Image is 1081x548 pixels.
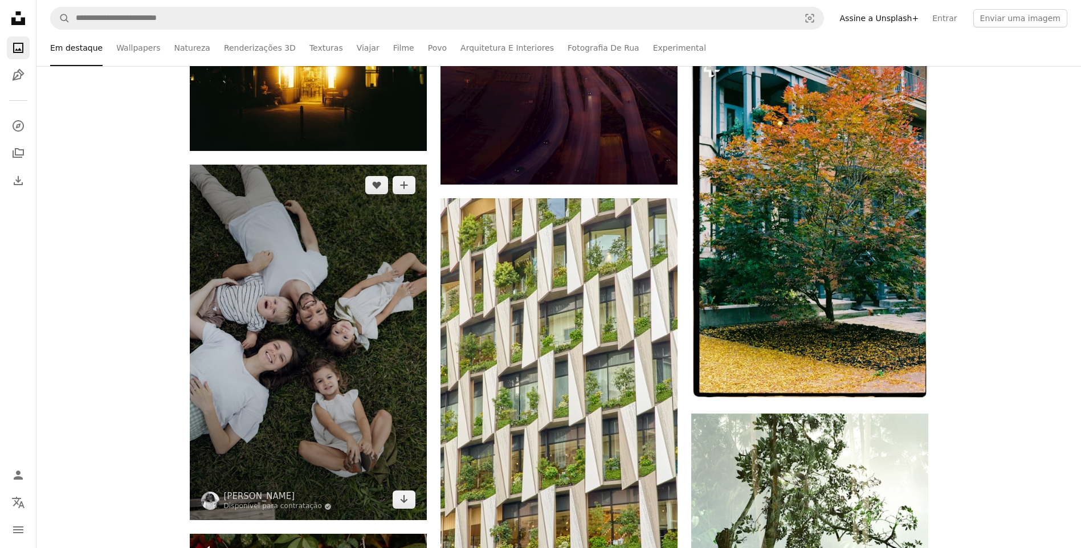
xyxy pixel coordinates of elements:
[7,36,30,59] a: Fotos
[393,490,415,509] a: Baixar
[393,176,415,194] button: Adicionar à coleção
[428,30,447,66] a: Povo
[190,66,427,76] a: Café central iluminado à noite com luzes interiores quentes
[7,518,30,541] button: Menu
[174,30,210,66] a: Natureza
[568,30,639,66] a: Fotografia De Rua
[190,165,427,520] img: Uma família feliz deitada na grama juntos
[691,49,928,400] img: uma árvore com folhas alaranjadas na frente de um edifício
[190,337,427,347] a: Uma família feliz deitada na grama juntos
[440,371,678,381] a: Fachada de edifício moderno com vegetação e janelas integradas.
[7,114,30,137] a: Explorar
[796,7,823,29] button: Pesquisa visual
[201,492,219,510] img: Ir para o perfil de Seljan Salimova
[224,30,296,66] a: Renderizações 3D
[833,9,926,27] a: Assine a Unsplash+
[357,30,380,66] a: Viajar
[393,30,414,66] a: Filme
[691,485,928,496] a: Galhos de árvores verdes exuberantes em uma floresta enevoada.
[116,30,160,66] a: Wallpapers
[7,169,30,192] a: Histórico de downloads
[309,30,343,66] a: Texturas
[7,464,30,486] a: Entrar / Cadastrar-se
[653,30,706,66] a: Experimental
[691,219,928,230] a: uma árvore com folhas alaranjadas na frente de um edifício
[224,502,332,511] a: Disponível para contratação
[51,7,70,29] button: Pesquise na Unsplash
[7,64,30,87] a: Ilustrações
[224,490,332,502] a: [PERSON_NAME]
[7,7,30,32] a: Início — Unsplash
[973,9,1067,27] button: Enviar uma imagem
[925,9,964,27] a: Entrar
[50,7,824,30] form: Pesquise conteúdo visual em todo o site
[460,30,554,66] a: Arquitetura E Interiores
[7,491,30,514] button: Idioma
[365,176,388,194] button: Curtir
[7,142,30,165] a: Coleções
